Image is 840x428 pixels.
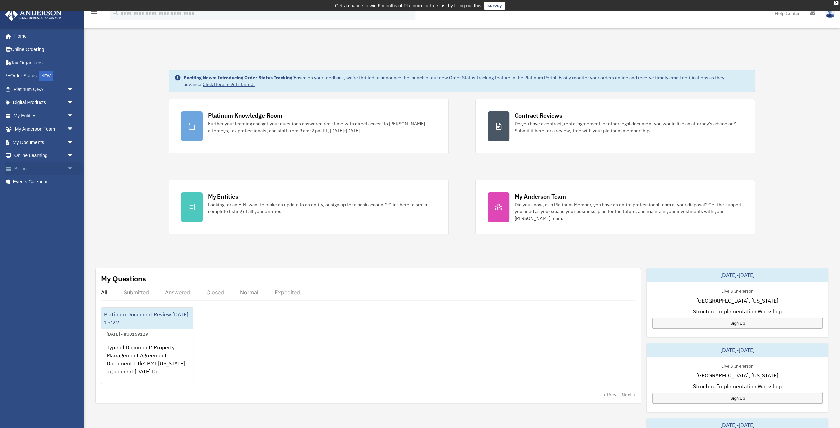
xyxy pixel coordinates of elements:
a: My Anderson Teamarrow_drop_down [5,122,84,136]
span: arrow_drop_down [67,136,80,149]
a: Digital Productsarrow_drop_down [5,96,84,109]
div: [DATE] - #00169129 [101,330,153,337]
a: My Documentsarrow_drop_down [5,136,84,149]
a: Home [5,29,80,43]
a: Online Ordering [5,43,84,56]
span: [GEOGRAPHIC_DATA], [US_STATE] [696,296,778,305]
a: Order StatusNEW [5,69,84,83]
div: [DATE]-[DATE] [647,268,828,282]
div: Submitted [124,289,149,296]
div: [DATE]-[DATE] [647,343,828,357]
div: My Questions [101,274,146,284]
span: Structure Implementation Workshop [693,307,782,315]
a: Events Calendar [5,175,84,189]
div: Expedited [275,289,300,296]
a: Sign Up [652,318,823,329]
a: Platinum Q&Aarrow_drop_down [5,83,84,96]
div: Contract Reviews [515,111,562,120]
div: Normal [240,289,258,296]
a: Billingarrow_drop_down [5,162,84,175]
div: My Entities [208,192,238,201]
span: arrow_drop_down [67,96,80,110]
a: Click Here to get started! [203,81,255,87]
strong: Exciting News: Introducing Order Status Tracking! [184,75,294,81]
i: menu [90,9,98,17]
div: My Anderson Team [515,192,566,201]
span: arrow_drop_down [67,149,80,163]
a: Platinum Document Review [DATE] 15:22[DATE] - #00169129Type of Document: Property Management Agre... [101,307,193,384]
div: close [834,1,838,5]
a: My Entitiesarrow_drop_down [5,109,84,122]
a: My Anderson Team Did you know, as a Platinum Member, you have an entire professional team at your... [475,180,755,234]
a: survey [484,2,505,10]
div: Live & In-Person [716,287,759,294]
span: [GEOGRAPHIC_DATA], [US_STATE] [696,371,778,379]
div: Do you have a contract, rental agreement, or other legal document you would like an attorney's ad... [515,120,743,134]
div: Looking for an EIN, want to make an update to an entity, or sign up for a bank account? Click her... [208,201,436,215]
div: Did you know, as a Platinum Member, you have an entire professional team at your disposal? Get th... [515,201,743,222]
a: Contract Reviews Do you have a contract, rental agreement, or other legal document you would like... [475,99,755,153]
a: menu [90,12,98,17]
a: My Entities Looking for an EIN, want to make an update to an entity, or sign up for a bank accoun... [169,180,449,234]
a: Tax Organizers [5,56,84,69]
div: Platinum Document Review [DATE] 15:22 [101,308,193,329]
span: arrow_drop_down [67,122,80,136]
img: User Pic [825,8,835,18]
a: Platinum Knowledge Room Further your learning and get your questions answered real-time with dire... [169,99,449,153]
img: Anderson Advisors Platinum Portal [3,8,64,21]
div: Further your learning and get your questions answered real-time with direct access to [PERSON_NAM... [208,120,436,134]
a: Online Learningarrow_drop_down [5,149,84,162]
span: arrow_drop_down [67,162,80,176]
div: Type of Document: Property Management Agreement Document Title: PMI [US_STATE] agreement [DATE] D... [101,338,193,390]
div: NEW [39,71,53,81]
a: Sign Up [652,393,823,404]
div: All [101,289,107,296]
div: Platinum Knowledge Room [208,111,282,120]
span: arrow_drop_down [67,109,80,123]
div: Answered [165,289,190,296]
span: Structure Implementation Workshop [693,382,782,390]
div: Closed [206,289,224,296]
i: search [112,9,119,16]
div: Live & In-Person [716,362,759,369]
span: arrow_drop_down [67,83,80,96]
div: Based on your feedback, we're thrilled to announce the launch of our new Order Status Tracking fe... [184,74,749,88]
div: Get a chance to win 6 months of Platinum for free just by filling out this [335,2,481,10]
